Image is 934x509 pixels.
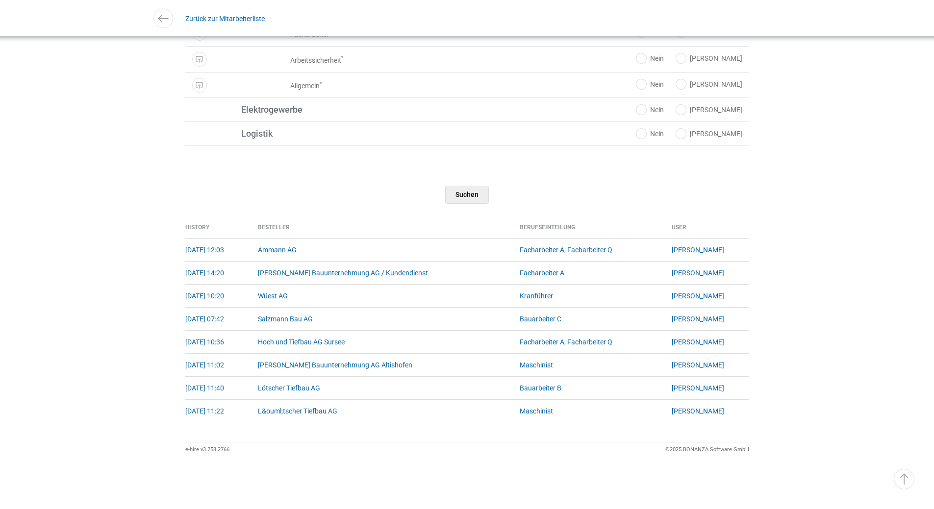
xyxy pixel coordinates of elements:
th: User [664,224,749,238]
a: [DATE] 11:02 [185,361,224,369]
a: Facharbeiter A, Facharbeiter Q [520,338,612,346]
a: [PERSON_NAME] [672,246,724,254]
a: [DATE] 14:20 [185,269,224,277]
a: Bauarbeiter B [520,384,561,392]
a: Wüest AG [258,292,288,300]
div: e-hire v3.258.2766 [185,442,229,457]
label: Nein [636,79,664,89]
a: Ammann AG [258,246,297,254]
a: [DATE] 12:03 [185,246,224,254]
div: ©2025 BONANZA Software GmbH [665,442,749,457]
a: Zurück zur Mitarbeiterliste [185,7,265,29]
label: [PERSON_NAME] [676,53,742,63]
th: History [185,224,251,238]
a: Salzmann Bau AG [258,315,313,323]
a: [PERSON_NAME] [672,269,724,277]
a: Maschinist [520,407,553,415]
th: Berufseinteilung [512,224,664,238]
label: Nein [636,53,664,63]
label: [PERSON_NAME] [676,79,742,89]
a: [PERSON_NAME] [672,315,724,323]
font: Allgemein [290,82,322,90]
a: Maschinist [520,361,553,369]
a: Lötscher Tiefbau AG [258,384,320,392]
a: [DATE] 11:22 [185,407,224,415]
a: Facharbeiter A [520,269,564,277]
font: Arbeitssicherheit [290,56,343,64]
a: ▵ Nach oben [894,469,914,489]
a: [DATE] 11:40 [185,384,224,392]
a: [PERSON_NAME] Bauunternehmung AG / Kundendienst [258,269,428,277]
a: Bauarbeiter C [520,315,561,323]
a: [PERSON_NAME] Bauunternehmung AG Altishofen [258,361,412,369]
a: [PERSON_NAME] [672,338,724,346]
a: [DATE] 10:20 [185,292,224,300]
a: [PERSON_NAME] [672,361,724,369]
a: Public Display [192,78,207,93]
input: Suchen [445,186,489,204]
th: Besteller [251,224,512,238]
a: [PERSON_NAME] [672,384,724,392]
a: Public Display [192,52,207,67]
a: [DATE] 07:42 [185,315,224,323]
a: [PERSON_NAME] [672,292,724,300]
a: [DATE] 10:36 [185,338,224,346]
label: [PERSON_NAME] [676,105,742,115]
a: [PERSON_NAME] [672,407,724,415]
span: Elektrogewerbe [241,105,423,114]
span: Logistik [241,129,423,138]
a: Facharbeiter A, Facharbeiter Q [520,246,612,254]
img: icon-arrow-left.svg [156,11,170,25]
label: Nein [636,129,664,139]
label: [PERSON_NAME] [676,129,742,139]
a: L&ouml;tscher Tiefbau AG [258,407,337,415]
a: Kranführer [520,292,553,300]
label: Nein [636,105,664,115]
a: Hoch und Tiefbau AG Sursee [258,338,345,346]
